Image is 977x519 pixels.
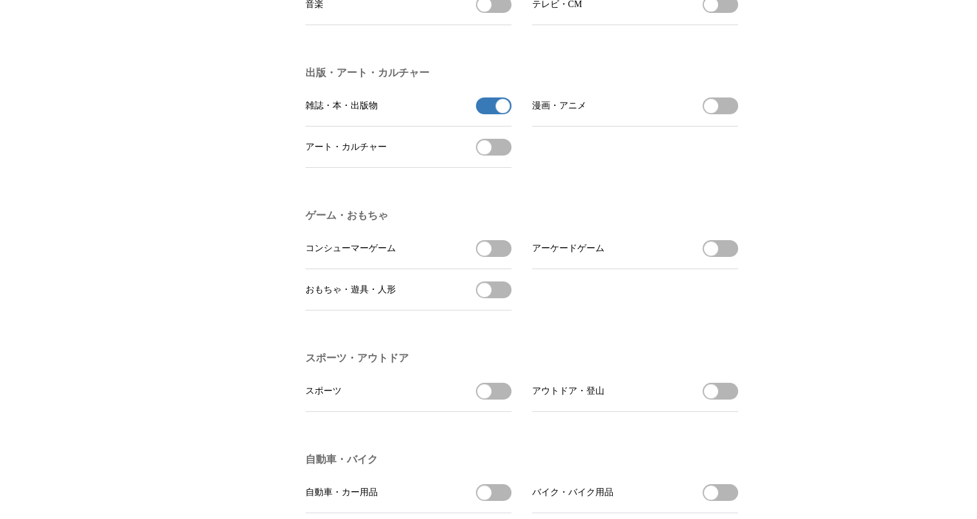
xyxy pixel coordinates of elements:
[305,352,738,365] h3: スポーツ・アウトドア
[305,487,378,498] span: 自動車・カー用品
[532,100,586,112] span: 漫画・アニメ
[305,284,396,296] span: おもちゃ・遊具・人形
[305,243,396,254] span: コンシューマーゲーム
[305,209,738,223] h3: ゲーム・おもちゃ
[532,243,604,254] span: アーケードゲーム
[305,141,387,153] span: アート・カルチャー
[532,385,604,397] span: アウトドア・登山
[532,487,613,498] span: バイク・バイク用品
[305,100,378,112] span: 雑誌・本・出版物
[305,66,738,80] h3: 出版・アート・カルチャー
[305,385,342,397] span: スポーツ
[305,453,738,467] h3: 自動車・バイク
